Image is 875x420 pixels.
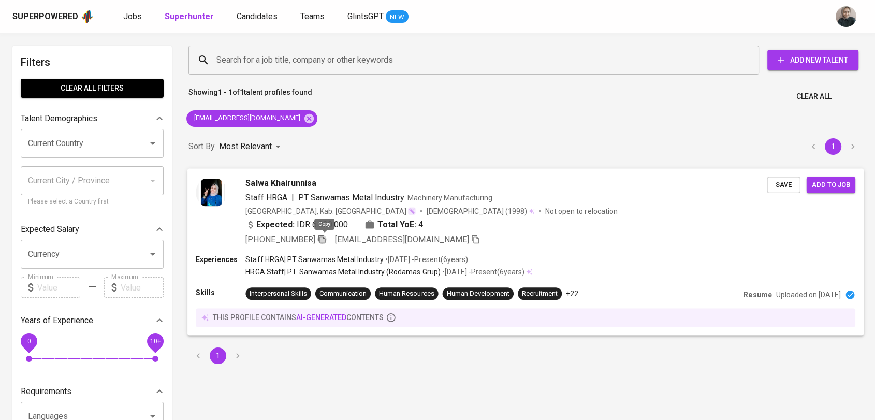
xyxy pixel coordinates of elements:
p: • [DATE] - Present ( 6 years ) [441,267,524,277]
span: Machinery Manufacturing [407,193,492,201]
p: +22 [566,288,578,299]
span: Candidates [237,11,278,21]
div: Superpowered [12,11,78,23]
span: Save [772,179,795,191]
a: Candidates [237,10,280,23]
a: Superpoweredapp logo [12,9,94,24]
button: Open [145,247,160,262]
a: Teams [300,10,327,23]
button: page 1 [825,138,841,155]
span: 0 [27,338,31,345]
div: (1998) [426,206,535,216]
h6: Filters [21,54,164,70]
span: Teams [300,11,325,21]
a: Jobs [123,10,144,23]
img: magic_wand.svg [407,207,416,215]
span: Jobs [123,11,142,21]
p: Most Relevant [219,140,272,153]
div: Human Resources [379,288,434,298]
div: Most Relevant [219,137,284,156]
p: Talent Demographics [21,112,97,125]
button: Clear All filters [21,79,164,98]
img: app logo [80,9,94,24]
p: Resume [743,289,771,300]
span: 4 [418,218,423,230]
span: Clear All filters [29,82,155,95]
div: Recruitment [522,288,558,298]
span: [DEMOGRAPHIC_DATA] [426,206,505,216]
div: [GEOGRAPHIC_DATA], Kab. [GEOGRAPHIC_DATA] [245,206,416,216]
nav: pagination navigation [188,347,247,364]
input: Value [121,277,164,298]
nav: pagination navigation [804,138,863,155]
p: Expected Salary [21,223,79,236]
div: Human Development [447,288,509,298]
b: 1 - 1 [218,88,232,96]
span: [EMAIL_ADDRESS][DOMAIN_NAME] [335,234,469,244]
p: Skills [196,287,245,298]
p: this profile contains contents [213,312,384,323]
span: 10+ [150,338,161,345]
span: [PHONE_NUMBER] [245,234,315,244]
p: Uploaded on [DATE] [776,289,840,300]
p: Not open to relocation [545,206,617,216]
p: Staff HRGA | PT Sanwamas Metal Industry [245,254,384,265]
span: GlintsGPT [347,11,384,21]
span: Add to job [812,179,850,191]
button: Add to job [807,177,855,193]
b: Superhunter [165,11,214,21]
div: Communication [319,288,367,298]
p: HRGA Staff | PT. Sanwamas Metal Industry (Rodamas Grup) [245,267,440,277]
div: [EMAIL_ADDRESS][DOMAIN_NAME] [186,110,317,127]
p: Years of Experience [21,314,93,327]
div: Requirements [21,381,164,402]
span: Add New Talent [776,54,850,67]
span: AI-generated [296,313,346,322]
button: page 1 [210,347,226,364]
b: Total YoE: [377,218,416,230]
b: Expected: [256,218,294,230]
span: | [291,191,294,204]
input: Value [37,277,80,298]
span: NEW [386,12,409,22]
div: Expected Salary [21,219,164,240]
button: Open [145,136,160,151]
div: IDR 6.000.000 [245,218,348,230]
img: ad8c8889b258c434372e7f55a321d2d8.jpg [196,177,227,208]
b: 1 [240,88,244,96]
a: Salwa KhairunnisaStaff HRGA|PT Sanwamas Metal IndustryMachinery Manufacturing[GEOGRAPHIC_DATA], K... [188,169,863,335]
span: Clear All [796,90,832,103]
div: Interpersonal Skills [250,288,307,298]
button: Save [767,177,800,193]
div: Talent Demographics [21,108,164,129]
a: Superhunter [165,10,216,23]
p: Sort By [188,140,215,153]
p: Requirements [21,385,71,398]
p: Experiences [196,254,245,265]
a: GlintsGPT NEW [347,10,409,23]
p: Showing of talent profiles found [188,87,312,106]
p: Please select a Country first [28,197,156,207]
button: Add New Talent [767,50,858,70]
div: Years of Experience [21,310,164,331]
span: Salwa Khairunnisa [245,177,316,189]
img: rani.kulsum@glints.com [836,6,856,27]
p: • [DATE] - Present ( 6 years ) [384,254,468,265]
span: Staff HRGA [245,192,287,202]
span: [EMAIL_ADDRESS][DOMAIN_NAME] [186,113,307,123]
span: PT Sanwamas Metal Industry [298,192,405,202]
button: Clear All [792,87,836,106]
